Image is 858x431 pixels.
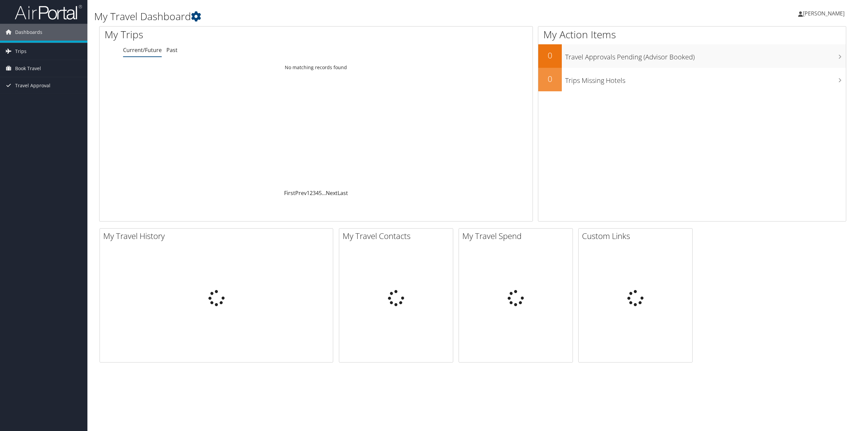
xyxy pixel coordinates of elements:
a: 0Travel Approvals Pending (Advisor Booked) [538,44,846,68]
a: 3 [313,189,316,197]
span: … [322,189,326,197]
span: [PERSON_NAME] [803,10,845,17]
a: 5 [319,189,322,197]
h3: Travel Approvals Pending (Advisor Booked) [565,49,846,62]
span: Dashboards [15,24,42,41]
h2: 0 [538,73,562,85]
a: First [284,189,295,197]
a: 4 [316,189,319,197]
img: airportal-logo.png [15,4,82,20]
a: 1 [307,189,310,197]
a: 2 [310,189,313,197]
h1: My Travel Dashboard [94,9,599,23]
a: Past [166,46,178,54]
a: Current/Future [123,46,162,54]
h2: My Travel Spend [462,230,573,242]
a: [PERSON_NAME] [798,3,851,23]
span: Trips [15,43,27,60]
h2: 0 [538,50,562,61]
span: Travel Approval [15,77,50,94]
a: Prev [295,189,307,197]
h1: My Action Items [538,28,846,42]
span: Book Travel [15,60,41,77]
h3: Trips Missing Hotels [565,73,846,85]
td: No matching records found [100,61,533,74]
h2: My Travel Contacts [343,230,453,242]
h1: My Trips [105,28,347,42]
a: 0Trips Missing Hotels [538,68,846,91]
h2: Custom Links [582,230,692,242]
a: Last [338,189,348,197]
a: Next [326,189,338,197]
h2: My Travel History [103,230,333,242]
